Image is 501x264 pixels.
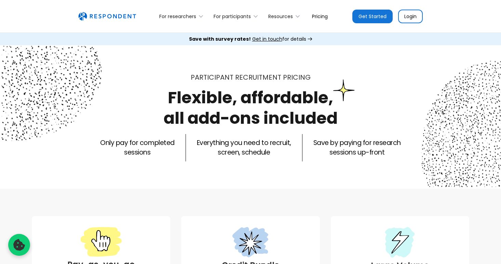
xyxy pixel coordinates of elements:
[197,138,291,157] p: Everything you need to recruit, screen, schedule
[100,138,174,157] p: Only pay for completed sessions
[398,10,423,23] a: Login
[155,8,210,24] div: For researchers
[307,8,333,24] a: Pricing
[352,10,393,23] a: Get Started
[191,72,281,82] span: Participant recruitment
[268,13,293,20] div: Resources
[164,86,338,130] h1: Flexible, affordable, all add-ons included
[210,8,265,24] div: For participants
[265,8,307,24] div: Resources
[159,13,196,20] div: For researchers
[313,138,401,157] p: Save by paying for research sessions up-front
[189,36,251,42] strong: Save with survey rates!
[189,36,306,42] div: for details
[214,13,251,20] div: For participants
[78,12,136,21] img: Untitled UI logotext
[78,12,136,21] a: home
[252,36,282,42] span: Get in touch
[283,72,311,82] span: PRICING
